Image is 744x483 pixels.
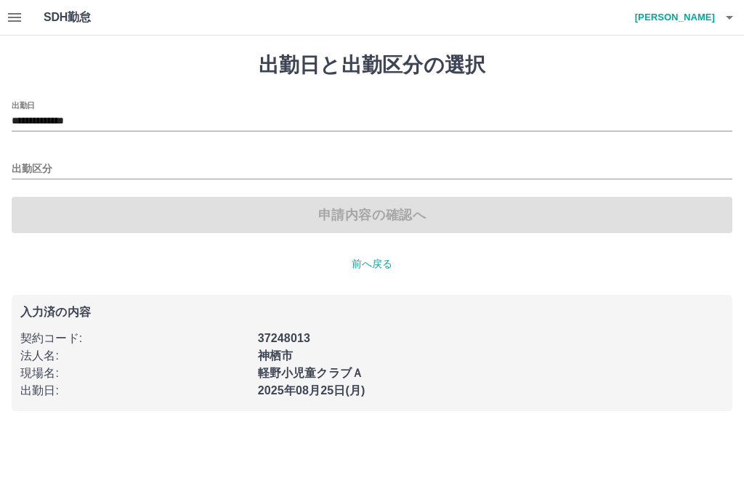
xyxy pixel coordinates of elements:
p: 現場名 : [20,365,249,382]
b: 軽野小児童クラブＡ [258,367,363,379]
b: 2025年08月25日(月) [258,384,365,397]
b: 37248013 [258,332,310,344]
p: 契約コード : [20,330,249,347]
p: 法人名 : [20,347,249,365]
b: 神栖市 [258,349,293,362]
p: 入力済の内容 [20,307,724,318]
p: 出勤日 : [20,382,249,399]
label: 出勤日 [12,100,35,110]
h1: 出勤日と出勤区分の選択 [12,53,732,78]
p: 前へ戻る [12,256,732,272]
